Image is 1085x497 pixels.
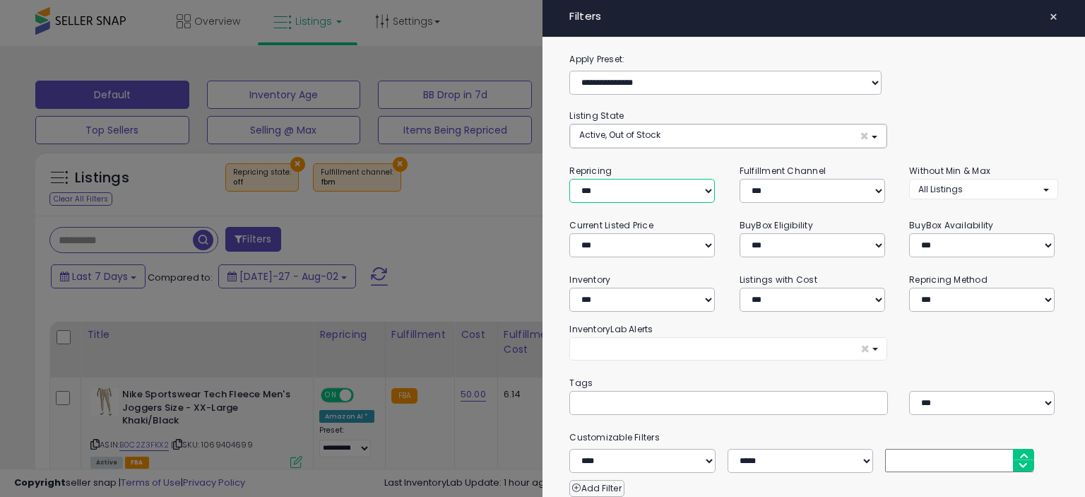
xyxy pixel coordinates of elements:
button: Add Filter [569,480,624,497]
button: All Listings [909,179,1057,199]
small: Listing State [569,110,624,122]
button: Active, Out of Stock × [570,124,886,148]
span: All Listings [918,183,963,195]
small: Tags [559,375,1068,391]
small: InventoryLab Alerts [569,323,653,335]
label: Apply Preset: [559,52,1068,67]
small: Repricing Method [909,274,988,286]
span: Active, Out of Stock [579,129,660,141]
small: BuyBox Availability [909,219,993,231]
h4: Filters [569,11,1057,23]
span: × [860,129,869,144]
small: Customizable Filters [559,430,1068,445]
small: Repricing [569,165,612,177]
small: Inventory [569,274,610,286]
small: Listings with Cost [740,274,817,286]
button: × [1043,7,1064,27]
small: Current Listed Price [569,219,653,231]
span: × [1049,7,1058,27]
small: Fulfillment Channel [740,165,826,177]
small: Without Min & Max [909,165,990,177]
small: BuyBox Eligibility [740,219,813,231]
button: × [569,337,887,361]
span: × [860,341,870,356]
